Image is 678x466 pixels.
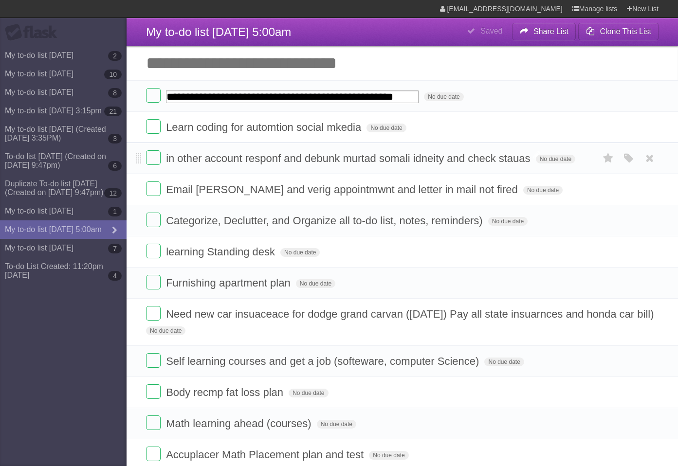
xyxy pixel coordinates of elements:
[366,124,406,132] span: No due date
[146,119,161,134] label: Done
[108,271,122,281] b: 4
[424,92,463,101] span: No due date
[146,88,161,103] label: Done
[146,25,291,38] span: My to-do list [DATE] 5:00am
[146,150,161,165] label: Done
[166,183,520,196] span: Email [PERSON_NAME] and verig appointmwnt and letter in mail not fired
[104,188,122,198] b: 12
[108,244,122,253] b: 7
[146,415,161,430] label: Done
[146,384,161,399] label: Done
[166,152,532,164] span: in other account responf and debunk murtad somali idneity and check stauas
[600,27,651,36] b: Clone This List
[146,353,161,368] label: Done
[166,386,286,398] span: Body recmp fat loss plan
[146,244,161,258] label: Done
[536,155,575,163] span: No due date
[533,27,568,36] b: Share List
[146,275,161,289] label: Done
[146,213,161,227] label: Done
[146,181,161,196] label: Done
[578,23,659,40] button: Clone This List
[280,248,320,257] span: No due date
[488,217,528,226] span: No due date
[166,417,313,430] span: Math learning ahead (courses)
[146,306,161,321] label: Done
[317,420,356,429] span: No due date
[146,447,161,461] label: Done
[166,246,277,258] span: learning Standing desk
[599,150,618,166] label: Star task
[108,88,122,98] b: 8
[166,215,485,227] span: Categorize, Declutter, and Organize all to-do list, notes, reminders)
[104,107,122,116] b: 21
[108,134,122,143] b: 3
[5,24,63,41] div: Flask
[512,23,576,40] button: Share List
[369,451,408,460] span: No due date
[296,279,335,288] span: No due date
[166,355,481,367] span: Self learning courses and get a job (softeware, computer Science)
[480,27,502,35] b: Saved
[166,121,364,133] span: Learn coding for automtion social mkedia
[523,186,563,195] span: No due date
[289,389,328,397] span: No due date
[146,326,185,335] span: No due date
[166,308,656,320] span: Need new car insuaceace for dodge grand carvan ([DATE]) Pay all state insuarnces and honda car bill)
[108,207,122,216] b: 1
[104,70,122,79] b: 10
[484,358,524,366] span: No due date
[166,277,293,289] span: Furnishing apartment plan
[166,448,366,461] span: Accuplacer Math Placement plan and test
[108,161,122,171] b: 6
[108,51,122,61] b: 2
